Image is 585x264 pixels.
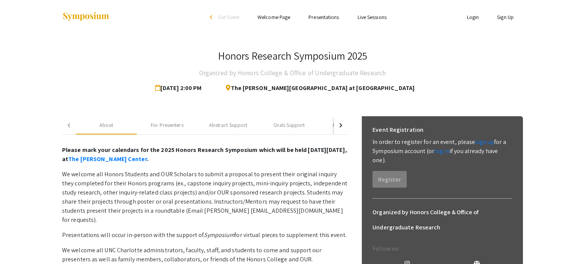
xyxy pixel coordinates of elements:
[68,155,147,163] a: The [PERSON_NAME] Center
[308,14,339,21] a: Presentations
[372,205,512,235] h6: Organized by Honors College & Office of Undergraduate Research
[62,246,348,264] p: We welcome all UNC Charlotte administrators, faculty, staff, and students to come and support our...
[151,121,183,129] div: For Presenters
[220,81,415,96] span: The [PERSON_NAME][GEOGRAPHIC_DATA] at [GEOGRAPHIC_DATA]
[199,65,386,81] h4: Organized by Honors College & Office of Undergraduate Research
[467,14,479,21] a: Login
[273,121,305,129] div: Orals Support
[333,121,367,129] div: Poster Support
[434,147,449,155] a: log in
[358,14,387,21] a: Live Sessions
[475,138,494,146] a: sign up
[204,231,234,239] em: Symposium
[257,14,290,21] a: Welcome Page
[62,146,347,163] strong: Please mark your calendars for the 2025 Honors Research Symposium which will be held [DATE][DATE]...
[209,121,248,129] div: Abstract Support
[372,244,512,253] p: Follow on
[372,122,424,138] h6: Event Registration
[62,170,348,224] p: We welcome all Honors Students and OUR Scholars to submit a proposal to present their original in...
[62,231,348,240] p: Presentations will occur in-person with the support of for virtual pieces to supplement this event.
[99,121,113,129] div: About
[218,14,239,21] span: Exit Event
[372,138,512,165] p: In order to register for an event, please for a Symposium account (or if you already have one).
[210,15,214,19] div: arrow_back_ios
[218,49,368,62] h3: Honors Research Symposium 2025
[155,81,205,96] span: [DATE] 2:00 PM
[372,171,407,188] button: Register
[62,12,110,22] img: Symposium by ForagerOne
[497,14,514,21] a: Sign Up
